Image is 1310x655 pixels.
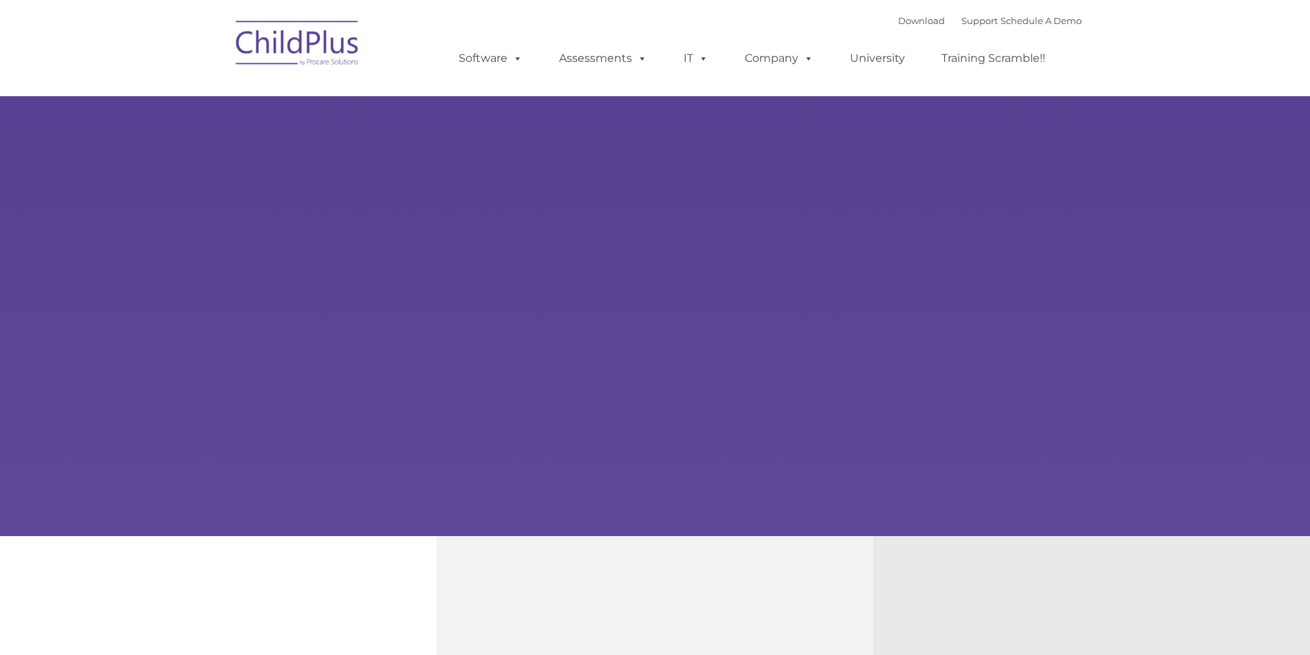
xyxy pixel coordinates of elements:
[928,45,1059,72] a: Training Scramble!!
[898,15,1082,26] font: |
[229,11,367,80] img: ChildPlus by Procare Solutions
[961,15,998,26] a: Support
[545,45,661,72] a: Assessments
[836,45,919,72] a: University
[1001,15,1082,26] a: Schedule A Demo
[898,15,945,26] a: Download
[445,45,536,72] a: Software
[731,45,827,72] a: Company
[670,45,722,72] a: IT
